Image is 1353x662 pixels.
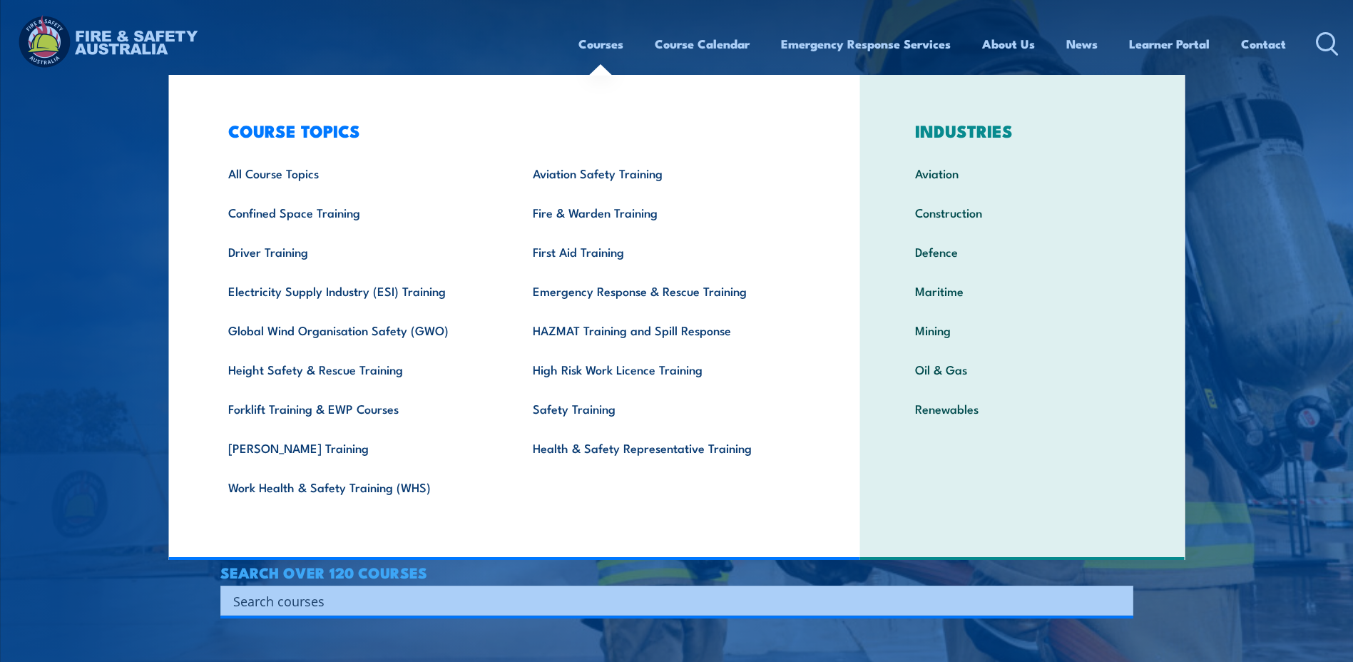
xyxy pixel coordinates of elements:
a: Emergency Response Services [781,25,951,63]
a: First Aid Training [511,232,815,271]
a: [PERSON_NAME] Training [206,428,511,467]
button: Search magnifier button [1108,591,1128,611]
a: Renewables [893,389,1152,428]
a: Oil & Gas [893,350,1152,389]
a: Emergency Response & Rescue Training [511,271,815,310]
a: Aviation [893,153,1152,193]
a: Height Safety & Rescue Training [206,350,511,389]
a: Course Calendar [655,25,750,63]
a: HAZMAT Training and Spill Response [511,310,815,350]
a: News [1066,25,1098,63]
a: All Course Topics [206,153,511,193]
a: Mining [893,310,1152,350]
a: Health & Safety Representative Training [511,428,815,467]
a: Aviation Safety Training [511,153,815,193]
a: High Risk Work Licence Training [511,350,815,389]
h4: SEARCH OVER 120 COURSES [220,564,1133,580]
a: Learner Portal [1129,25,1210,63]
a: Construction [893,193,1152,232]
input: Search input [233,590,1102,611]
a: Electricity Supply Industry (ESI) Training [206,271,511,310]
a: Driver Training [206,232,511,271]
a: Maritime [893,271,1152,310]
form: Search form [236,591,1105,611]
a: Defence [893,232,1152,271]
a: About Us [982,25,1035,63]
a: Global Wind Organisation Safety (GWO) [206,310,511,350]
a: Contact [1241,25,1286,63]
h3: COURSE TOPICS [206,121,815,141]
a: Confined Space Training [206,193,511,232]
a: Forklift Training & EWP Courses [206,389,511,428]
a: Safety Training [511,389,815,428]
a: Work Health & Safety Training (WHS) [206,467,511,506]
a: Courses [578,25,623,63]
a: Fire & Warden Training [511,193,815,232]
h3: INDUSTRIES [893,121,1152,141]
